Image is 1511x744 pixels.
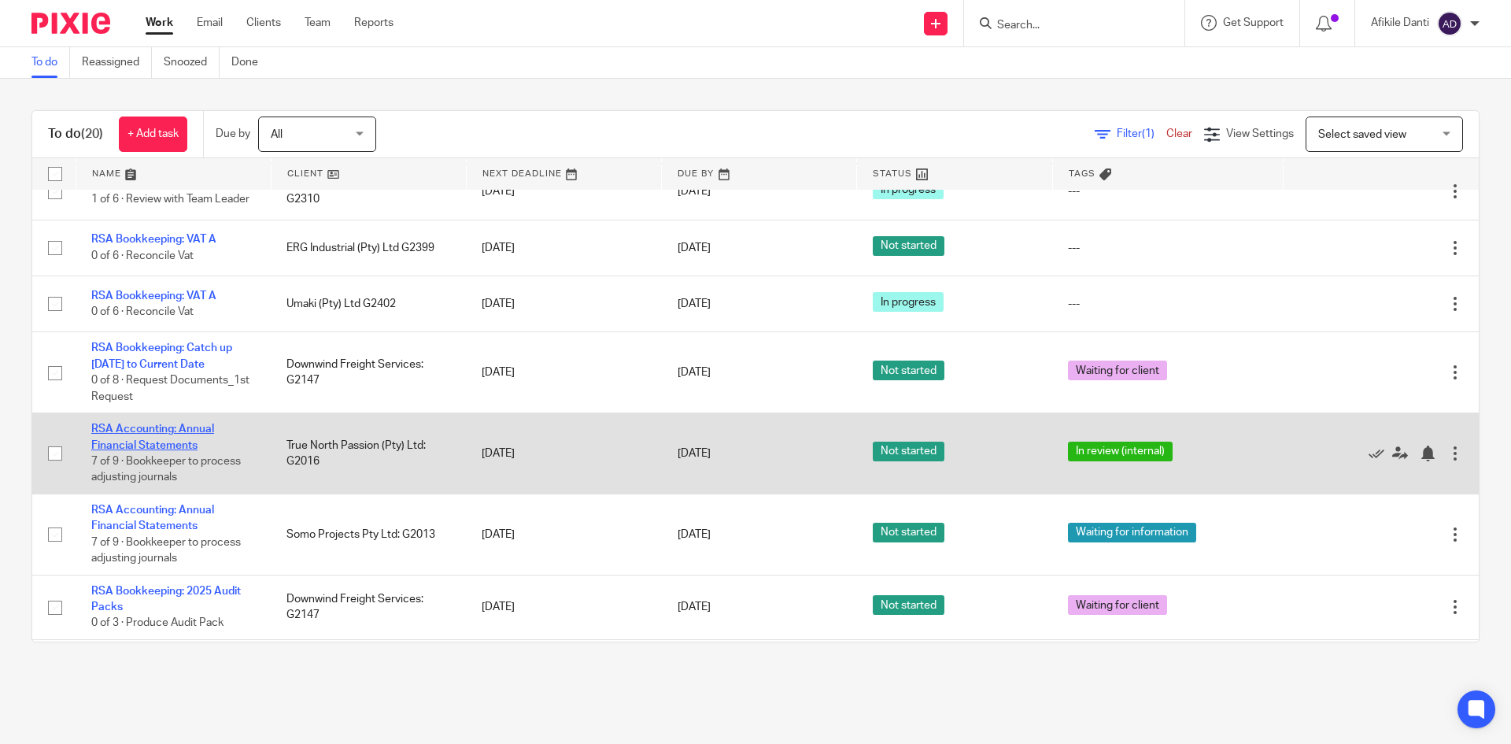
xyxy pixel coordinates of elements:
span: Not started [873,361,944,380]
span: [DATE] [678,529,711,540]
div: --- [1068,240,1268,256]
td: Umaki (Pty) Ltd G2402 [271,276,466,332]
td: [DATE] [466,276,661,332]
img: Pixie [31,13,110,34]
span: Select saved view [1318,129,1406,140]
span: In progress [873,292,944,312]
a: RSA Accounting: Annual Financial Statements [91,505,214,531]
a: Work [146,15,173,31]
span: [DATE] [678,186,711,197]
a: Team [305,15,331,31]
a: To do [31,47,70,78]
span: 0 of 3 · Produce Audit Pack [91,618,224,629]
td: [DATE] [466,575,661,639]
span: Filter [1117,128,1166,139]
span: [DATE] [678,242,711,254]
td: [DATE] [466,639,661,695]
span: In review (internal) [1068,442,1173,461]
span: Get Support [1223,17,1284,28]
span: Waiting for client [1068,595,1167,615]
h1: To do [48,126,103,143]
div: --- [1068,183,1268,199]
span: 7 of 9 · Bookkeeper to process adjusting journals [91,537,241,564]
span: [DATE] [678,298,711,309]
a: RSA Accounting: Annual Financial Statements [91,424,214,450]
span: Not started [873,236,944,256]
td: [DATE] [466,220,661,276]
a: RSA Bookkeeping: VAT A [91,234,216,245]
a: + Add task [119,117,187,152]
span: (1) [1142,128,1154,139]
a: RSA Bookkeeping: 2025 Audit Packs [91,586,241,613]
span: 0 of 6 · Reconcile Vat [91,306,194,317]
a: Done [231,47,270,78]
span: 0 of 8 · Request Documents_1st Request [91,375,249,402]
td: True North Passion (Pty) Ltd: G2016 [271,413,466,494]
span: Not started [873,595,944,615]
span: 0 of 6 · Reconcile Vat [91,250,194,261]
td: [DATE] [466,164,661,220]
td: ERG Industrial (Pty) Ltd G2399 [271,220,466,276]
span: Not started [873,523,944,542]
span: Waiting for client [1068,361,1167,380]
td: [DATE] [466,494,661,576]
td: [DATE] [466,413,661,494]
td: Spear Specialist Earnings - G2310 [271,164,466,220]
span: All [271,129,283,140]
a: RSA Bookkeeping: VAT A [91,291,216,302]
span: Tags [1069,169,1095,178]
a: Clients [246,15,281,31]
span: (20) [81,128,103,140]
span: Waiting for information [1068,523,1196,542]
a: Snoozed [164,47,220,78]
span: 1 of 6 · Review with Team Leader [91,194,249,205]
p: Due by [216,126,250,142]
td: [DATE] [466,332,661,413]
a: Reassigned [82,47,152,78]
span: Not started [873,442,944,461]
div: --- [1068,296,1268,312]
img: svg%3E [1437,11,1462,36]
span: View Settings [1226,128,1294,139]
p: Afikile Danti [1371,15,1429,31]
span: [DATE] [678,367,711,378]
a: Email [197,15,223,31]
a: Mark as done [1369,446,1392,461]
td: Downwind Freight Services: G2147 [271,575,466,639]
td: Somo Projects Pty Ltd: G2013 [271,494,466,576]
a: Clear [1166,128,1192,139]
span: [DATE] [678,448,711,459]
input: Search [996,19,1137,33]
span: 7 of 9 · Bookkeeper to process adjusting journals [91,456,241,483]
span: [DATE] [678,601,711,613]
td: Downwind Freight Services: G2147 [271,332,466,413]
a: Reports [354,15,393,31]
td: Somo Technical Services: G2007 [271,639,466,695]
a: RSA Bookkeeping: Catch up [DATE] to Current Date [91,342,232,369]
